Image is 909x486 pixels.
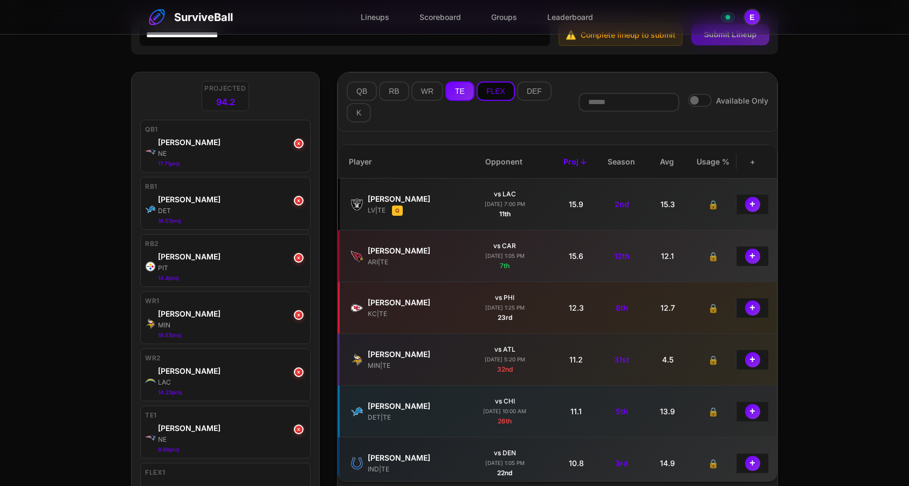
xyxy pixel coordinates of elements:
[499,210,511,218] span: 11th
[615,198,629,210] span: 2nd
[477,81,515,101] button: FLEX
[690,154,736,169] div: Usage %
[500,262,509,270] span: 7th
[645,196,691,212] div: 15.3
[645,352,691,367] div: 4.5
[483,407,526,415] div: [DATE] 10:00 AM
[745,300,760,316] button: +
[495,396,515,406] div: vs CHI
[644,154,690,169] div: Avg
[553,455,599,471] div: 10.8
[148,9,166,26] img: SurviveBall
[145,375,156,386] img: LAC logo
[566,28,576,41] span: ⚠️
[581,29,676,40] span: Complete lineup to submit
[204,84,246,93] span: Projected
[379,81,409,101] button: RB
[158,388,306,396] div: 14.23 proj
[158,160,306,168] div: 17.71 proj
[158,378,306,387] div: LAC
[495,293,514,303] div: vs PHI
[347,154,455,169] div: Player
[616,302,628,313] span: 8th
[645,403,691,419] div: 13.9
[493,241,516,251] div: vs CAR
[145,318,156,329] img: MIN logo
[294,310,304,320] button: ×
[553,352,599,367] div: 11.2
[498,313,512,321] span: 23rd
[598,154,644,169] div: Season
[350,250,363,263] img: ARI logo
[158,308,306,319] div: Justin Jefferson
[158,206,306,216] div: DET
[485,304,525,312] div: [DATE] 1:25 PM
[553,300,599,316] div: 12.3
[517,81,552,101] button: DEF
[485,252,525,260] div: [DATE] 1:05 PM
[368,257,454,267] div: ARI | TE
[411,7,470,27] a: Scoreboard
[145,433,156,443] img: NE logo
[368,245,454,256] div: Trey McBride
[145,204,156,215] img: DET logo
[145,239,306,249] div: RB2
[294,139,304,148] button: ×
[158,435,306,444] div: NE
[614,250,630,262] span: 12th
[368,464,454,474] div: IND | TE
[497,365,513,373] span: 32nd
[347,103,371,122] button: K
[485,200,525,208] div: [DATE] 7:00 PM
[498,417,512,425] span: 26th
[294,253,304,263] button: ×
[483,7,526,27] a: Groups
[716,95,768,106] span: Available Only
[691,24,769,45] button: Submit Lineup
[645,300,691,316] div: 12.7
[368,297,454,308] div: Travis Kelce
[368,413,454,422] div: DET | TE
[158,263,306,273] div: PIT
[216,95,235,108] span: 94.2
[494,345,515,354] div: vs ATL
[158,274,306,282] div: 14.8 proj
[145,353,306,363] div: WR2
[745,456,760,471] button: +
[158,217,306,225] div: 18.07 proj
[708,198,719,211] span: 🔒
[645,248,691,264] div: 12.1
[158,365,306,377] div: Ladd McConkey
[745,352,760,367] button: +
[708,457,719,470] span: 🔒
[350,198,363,211] img: LV logo
[553,196,599,212] div: 15.9
[553,248,599,264] div: 15.6
[158,446,306,454] div: 9.68 proj
[145,468,306,477] div: FLEX1
[455,154,553,169] div: Opponent
[158,194,306,205] div: Jahmyr Gibbs
[445,81,474,101] button: TE
[708,405,719,418] span: 🔒
[145,182,306,191] div: RB1
[708,250,719,263] span: 🔒
[553,154,598,169] div: Proj ↓
[145,147,156,158] img: NE logo
[294,367,304,377] button: ×
[494,189,516,199] div: vs LAC
[350,457,363,470] img: IND logo
[145,410,306,420] div: TE1
[368,309,454,319] div: KC | TE
[350,405,363,418] img: DET logo
[158,149,306,159] div: NE
[145,296,306,306] div: WR1
[145,125,306,134] div: QB1
[736,154,768,169] div: +
[368,361,454,371] div: MIN | TE
[145,261,156,272] img: PIT logo
[485,355,525,364] div: [DATE] 5:20 PM
[350,353,363,366] img: MIN logo
[347,81,377,101] button: QB
[368,206,454,216] div: LV | TE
